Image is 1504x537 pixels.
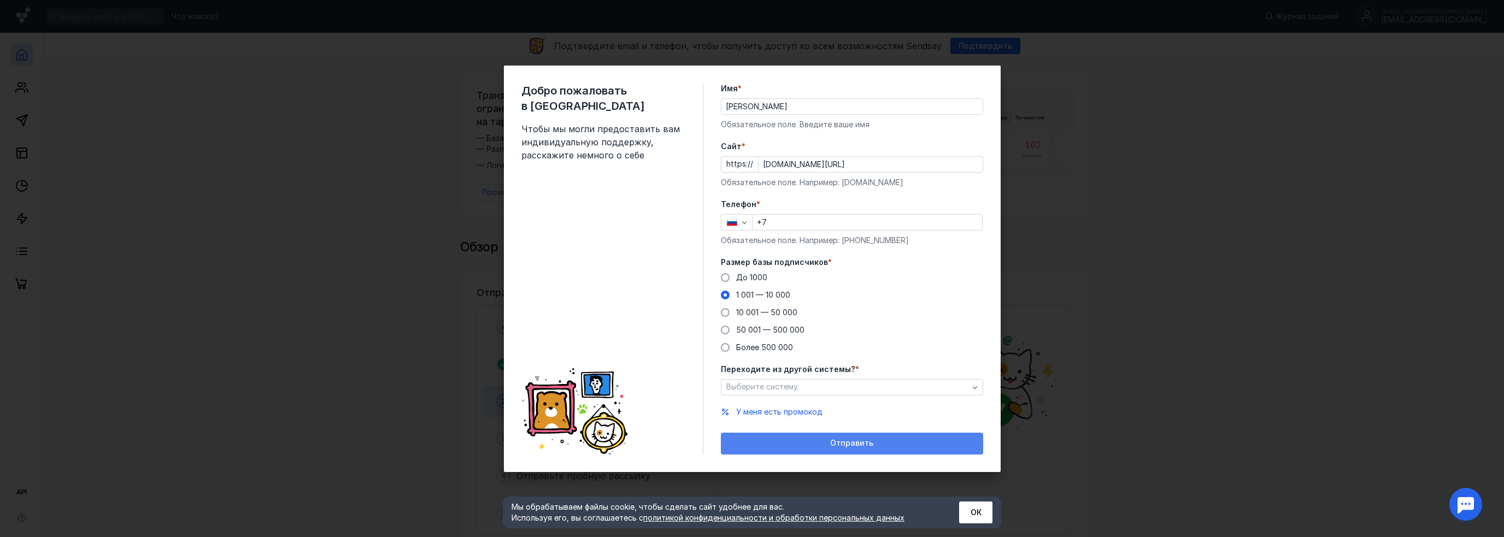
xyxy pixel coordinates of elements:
[643,513,904,522] a: политикой конфиденциальности и обработки персональных данных
[721,119,983,130] div: Обязательное поле. Введите ваше имя
[736,273,767,282] span: До 1000
[721,364,855,375] span: Переходите из другой системы?
[736,407,822,416] span: У меня есть промокод
[721,199,756,210] span: Телефон
[830,439,873,448] span: Отправить
[959,501,992,523] button: ОК
[721,257,828,268] span: Размер базы подписчиков
[512,501,932,523] div: Мы обрабатываем файлы cookie, чтобы сделать сайт удобнее для вас. Используя его, вы соглашаетесь c
[721,235,983,246] div: Обязательное поле. Например: [PHONE_NUMBER]
[736,343,793,352] span: Более 500 000
[721,177,983,188] div: Обязательное поле. Например: [DOMAIN_NAME]
[721,379,983,396] button: Выберите систему
[521,122,685,162] span: Чтобы мы могли предоставить вам индивидуальную поддержку, расскажите немного о себе
[721,433,983,455] button: Отправить
[736,406,822,417] button: У меня есть промокод
[736,308,797,317] span: 10 001 — 50 000
[736,290,790,299] span: 1 001 — 10 000
[721,83,738,94] span: Имя
[721,141,742,152] span: Cайт
[736,325,804,334] span: 50 001 — 500 000
[521,83,685,114] span: Добро пожаловать в [GEOGRAPHIC_DATA]
[726,382,798,391] span: Выберите систему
